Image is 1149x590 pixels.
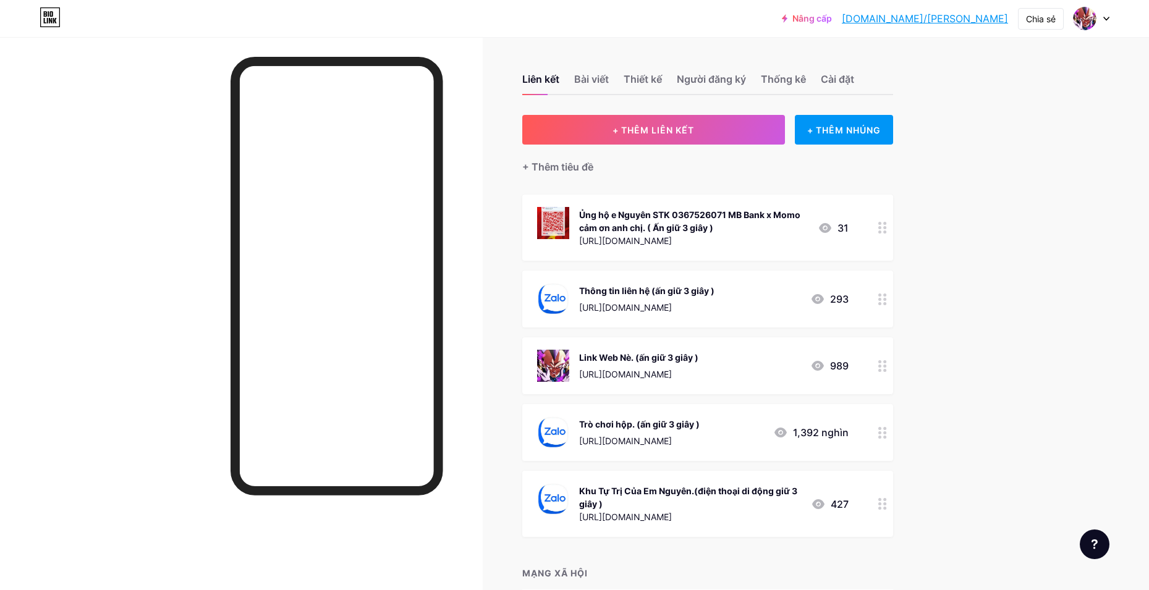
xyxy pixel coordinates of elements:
[830,360,849,372] font: 989
[792,13,832,23] font: Nâng cấp
[579,369,672,379] font: [URL][DOMAIN_NAME]
[574,73,609,85] font: Bài viết
[522,568,588,578] font: MẠNG XÃ HỘI
[579,419,700,429] font: Trò chơi hộp. (ấn giữ 3 giây )
[1073,7,1096,30] img: Jr Nguyên
[1026,14,1056,24] font: Chia sẻ
[579,486,797,509] font: Khu Tự Trị Của Em Nguyên.(điện thoại di động giữ 3 giây )
[537,416,569,449] img: Trò chơi hộp. (ấn giữ 3 giây )
[677,73,746,85] font: Người đăng ký
[522,73,559,85] font: Liên kết
[579,235,672,246] font: [URL][DOMAIN_NAME]
[830,293,849,305] font: 293
[579,209,800,233] font: Ủng hộ e Nguyên STK 0367526071 MB Bank x Momo cảm ơn anh chị. ( Ấn giữ 3 giây )
[537,283,569,315] img: Thông tin liên hệ (ấn giữ 3 giây )
[761,73,806,85] font: Thống kê
[537,350,569,382] img: Link Web Nè. (ấn giữ 3 giây )
[624,73,662,85] font: Thiết kế
[579,302,672,313] font: [URL][DOMAIN_NAME]
[522,115,785,145] button: + THÊM LIÊN KẾT
[831,498,849,510] font: 427
[842,12,1008,25] font: [DOMAIN_NAME]/[PERSON_NAME]
[842,11,1008,26] a: [DOMAIN_NAME]/[PERSON_NAME]
[821,73,854,85] font: Cài đặt
[613,125,694,135] font: + THÊM LIÊN KẾT
[537,207,569,239] img: Ủng hộ e Nguyên STK 0367526071 MB Bank x Momo cảm ơn anh chị. ( Ấn giữ 3 giây )
[807,125,881,135] font: + THÊM NHÚNG
[579,436,672,446] font: [URL][DOMAIN_NAME]
[579,512,672,522] font: [URL][DOMAIN_NAME]
[537,483,569,515] img: Khu Tự Trị Của Em Nguyên.(điện thoại di động giữ 3 giây )
[793,426,849,439] font: 1,392 nghìn
[579,285,714,296] font: Thông tin liên hệ (ấn giữ 3 giây )
[522,161,593,173] font: + Thêm tiêu đề
[837,222,849,234] font: 31
[579,352,698,363] font: Link Web Nè. (ấn giữ 3 giây )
